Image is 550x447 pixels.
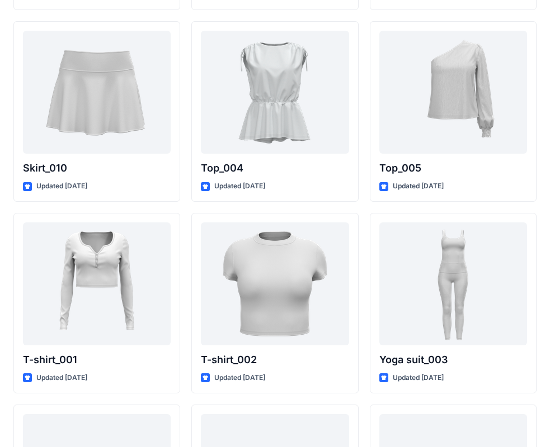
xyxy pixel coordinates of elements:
p: Updated [DATE] [214,180,265,192]
a: Skirt_010 [23,31,171,154]
p: Updated [DATE] [393,372,444,384]
a: T-shirt_002 [201,222,349,345]
p: Updated [DATE] [36,372,87,384]
p: Top_004 [201,160,349,176]
a: T-shirt_001 [23,222,171,345]
p: Top_005 [379,160,527,176]
a: Top_004 [201,31,349,154]
p: Skirt_010 [23,160,171,176]
p: T-shirt_001 [23,352,171,368]
p: T-shirt_002 [201,352,349,368]
p: Yoga suit_003 [379,352,527,368]
p: Updated [DATE] [393,180,444,192]
p: Updated [DATE] [36,180,87,192]
a: Top_005 [379,31,527,154]
a: Yoga suit_003 [379,222,527,345]
p: Updated [DATE] [214,372,265,384]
